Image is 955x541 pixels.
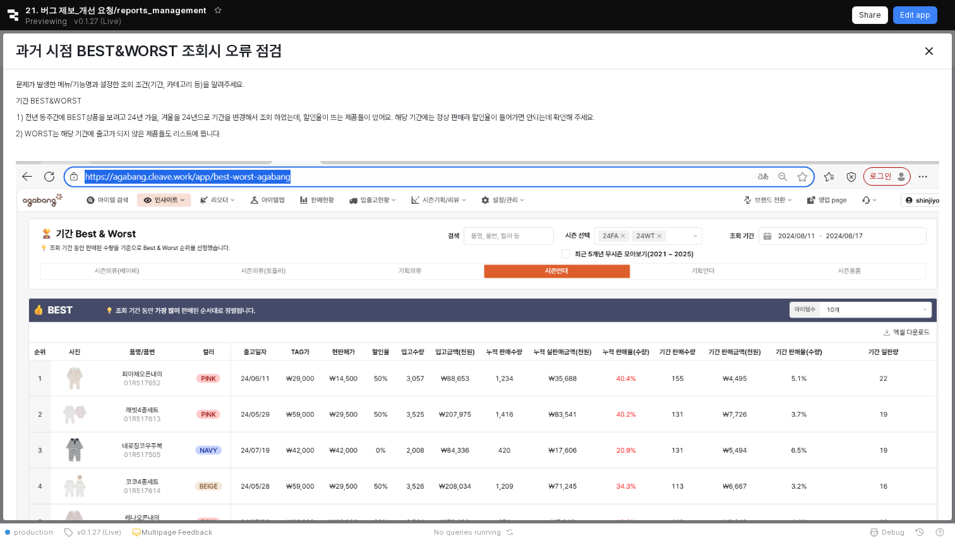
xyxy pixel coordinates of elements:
button: Edit app [893,6,937,24]
p: Edit app [900,10,930,20]
span: 21. 버그 제보_개선 요청/reports_management [25,4,207,16]
button: Multipage Feedback [126,523,217,541]
button: History [910,523,930,541]
p: Multipage Feedback [141,527,212,537]
p: 기간 BEST&WORST [16,95,939,107]
p: Share [859,10,881,20]
span: production [14,527,53,537]
span: No queries running [434,527,501,537]
button: v0.1.27 (Live) [58,523,126,541]
button: Close [919,41,939,61]
p: 2) WORST는 해당 기간에 출고가 되지 않은 제품들도 리스트에 뜹니다. [16,128,939,140]
p: 문제가 발생한 메뉴/기능명과 설정한 조회 조건(기간, 카테고리 등)을 알려주세요. [16,79,939,90]
button: Help [930,523,950,541]
button: Releases and History [67,13,128,30]
button: Add app to favorites [212,4,224,16]
div: Previewing v0.1.27 (Live) [25,13,128,30]
button: Share app [852,6,888,24]
p: 1) 전년 동주간에 BEST상품을 보려고 24년 가을, 겨울을 24년으로 기간을 변경해서 조회 하였는데, 할인율이 뜨는 제품들이 있어요. 해당 기간에는 정상 판매라 할인율이 ... [16,112,939,123]
h3: 과거 시점 BEST&WORST 조회시 오류 점검 [16,42,706,60]
span: Previewing [25,15,67,28]
span: v0.1.27 (Live) [73,527,121,537]
span: Debug [882,527,904,537]
button: Reset app state [503,528,516,536]
button: Debug [864,523,910,541]
p: v0.1.27 (Live) [74,16,121,27]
